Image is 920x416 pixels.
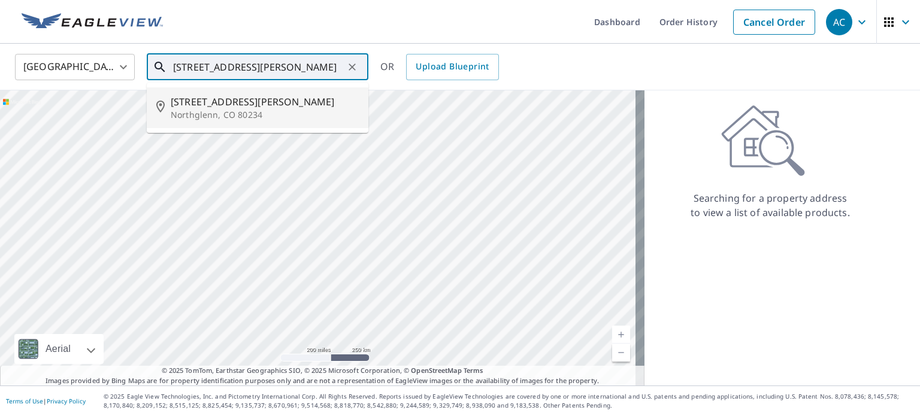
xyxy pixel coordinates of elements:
[826,9,852,35] div: AC
[690,191,851,220] p: Searching for a property address to view a list of available products.
[464,366,483,375] a: Terms
[612,344,630,362] a: Current Level 5, Zoom Out
[15,50,135,84] div: [GEOGRAPHIC_DATA]
[14,334,104,364] div: Aerial
[173,50,344,84] input: Search by address or latitude-longitude
[42,334,74,364] div: Aerial
[171,95,359,109] span: [STREET_ADDRESS][PERSON_NAME]
[171,109,359,121] p: Northglenn, CO 80234
[22,13,163,31] img: EV Logo
[104,392,914,410] p: © 2025 Eagle View Technologies, Inc. and Pictometry International Corp. All Rights Reserved. Repo...
[416,59,489,74] span: Upload Blueprint
[411,366,461,375] a: OpenStreetMap
[47,397,86,405] a: Privacy Policy
[612,326,630,344] a: Current Level 5, Zoom In
[733,10,815,35] a: Cancel Order
[6,397,43,405] a: Terms of Use
[406,54,498,80] a: Upload Blueprint
[380,54,499,80] div: OR
[162,366,483,376] span: © 2025 TomTom, Earthstar Geographics SIO, © 2025 Microsoft Corporation, ©
[344,59,361,75] button: Clear
[6,397,86,405] p: |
